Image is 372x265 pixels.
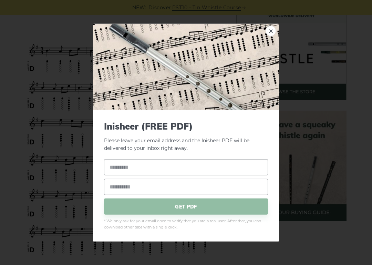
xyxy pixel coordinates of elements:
[104,198,268,215] span: GET PDF
[93,23,279,110] img: Tin Whistle Tab Preview
[104,121,268,131] span: Inisheer (FREE PDF)
[104,218,268,231] span: * We only ask for your email once to verify that you are a real user. After that, you can downloa...
[104,121,268,152] p: Please leave your email address and the Inisheer PDF will be delivered to your inbox right away.
[266,26,276,36] a: ×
